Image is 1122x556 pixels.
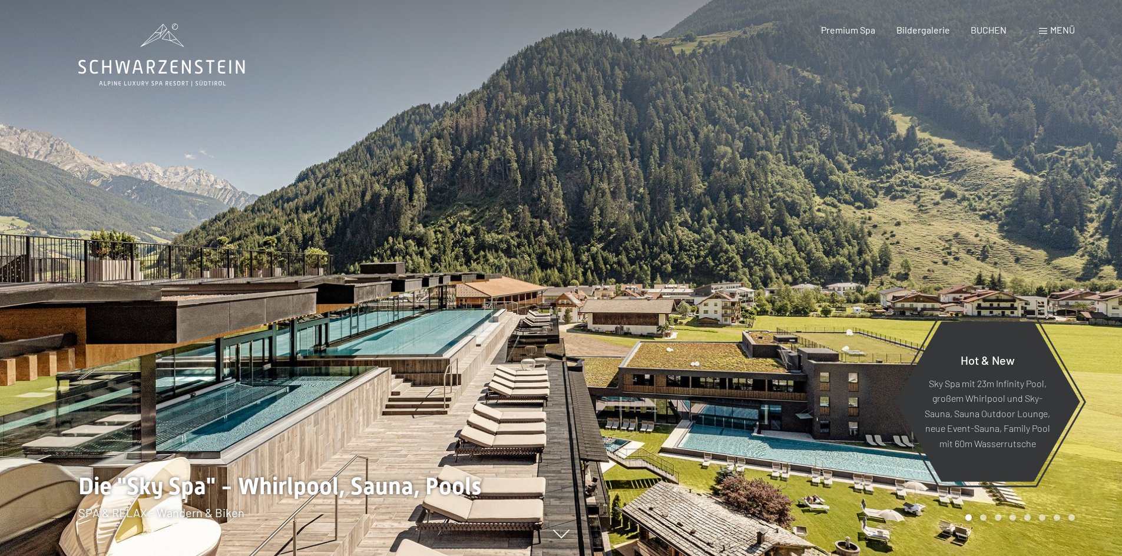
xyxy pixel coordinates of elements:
span: Hot & New [961,352,1015,367]
a: Premium Spa [821,24,875,35]
div: Carousel Page 8 [1068,514,1075,521]
span: Menü [1050,24,1075,35]
div: Carousel Page 6 [1039,514,1045,521]
div: Carousel Page 5 [1024,514,1031,521]
a: Bildergalerie [896,24,950,35]
p: Sky Spa mit 23m Infinity Pool, großem Whirlpool und Sky-Sauna, Sauna Outdoor Lounge, neue Event-S... [924,375,1051,451]
div: Carousel Page 3 [995,514,1001,521]
a: Hot & New Sky Spa mit 23m Infinity Pool, großem Whirlpool und Sky-Sauna, Sauna Outdoor Lounge, ne... [894,321,1081,482]
div: Carousel Pagination [961,514,1075,521]
div: Carousel Page 4 [1010,514,1016,521]
a: BUCHEN [971,24,1007,35]
div: Carousel Page 7 [1054,514,1060,521]
div: Carousel Page 2 [980,514,987,521]
div: Carousel Page 1 (Current Slide) [965,514,972,521]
